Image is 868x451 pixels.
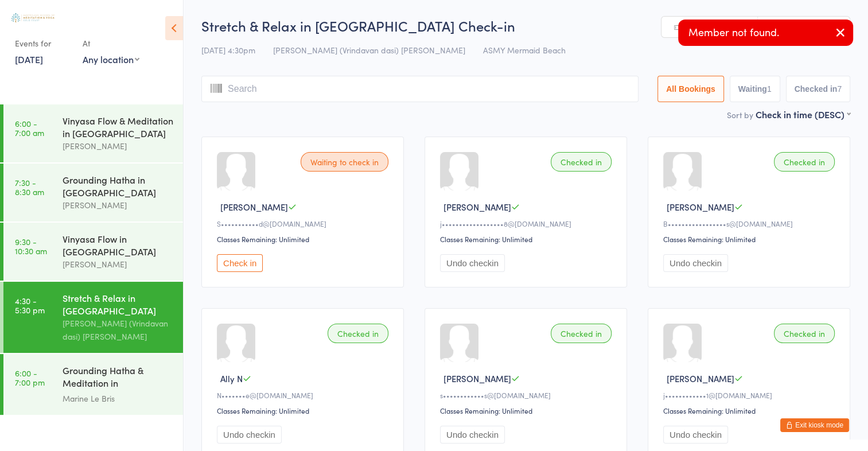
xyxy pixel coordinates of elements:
[774,324,835,343] div: Checked in
[730,76,780,102] button: Waiting1
[15,53,43,65] a: [DATE]
[3,354,183,415] a: 6:00 -7:00 pmGrounding Hatha & Meditation in [GEOGRAPHIC_DATA]Marine Le Bris
[440,234,615,244] div: Classes Remaining: Unlimited
[3,223,183,281] a: 9:30 -10:30 amVinyasa Flow in [GEOGRAPHIC_DATA][PERSON_NAME]
[63,139,173,153] div: [PERSON_NAME]
[756,108,850,120] div: Check in time (DESC)
[443,201,511,213] span: [PERSON_NAME]
[727,109,753,120] label: Sort by
[328,324,388,343] div: Checked in
[83,34,139,53] div: At
[15,368,45,387] time: 6:00 - 7:00 pm
[201,16,850,35] h2: Stretch & Relax in [GEOGRAPHIC_DATA] Check-in
[663,406,838,415] div: Classes Remaining: Unlimited
[217,219,392,228] div: S•••••••••••d@[DOMAIN_NAME]
[837,84,842,94] div: 7
[551,324,612,343] div: Checked in
[15,237,47,255] time: 9:30 - 10:30 am
[657,76,724,102] button: All Bookings
[440,219,615,228] div: j••••••••••••••••••8@[DOMAIN_NAME]
[663,234,838,244] div: Classes Remaining: Unlimited
[15,178,44,196] time: 7:30 - 8:30 am
[63,258,173,271] div: [PERSON_NAME]
[217,406,392,415] div: Classes Remaining: Unlimited
[63,364,173,392] div: Grounding Hatha & Meditation in [GEOGRAPHIC_DATA]
[678,20,853,46] div: Member not found.
[63,232,173,258] div: Vinyasa Flow in [GEOGRAPHIC_DATA]
[63,317,173,343] div: [PERSON_NAME] (Vrindavan dasi) [PERSON_NAME]
[667,372,734,384] span: [PERSON_NAME]
[11,13,55,22] img: Australian School of Meditation & Yoga (Gold Coast)
[440,390,615,400] div: s••••••••••••s@[DOMAIN_NAME]
[663,426,728,444] button: Undo checkin
[220,372,243,384] span: Ally N
[201,76,639,102] input: Search
[551,152,612,172] div: Checked in
[3,282,183,353] a: 4:30 -5:30 pmStretch & Relax in [GEOGRAPHIC_DATA][PERSON_NAME] (Vrindavan dasi) [PERSON_NAME]
[83,53,139,65] div: Any location
[15,119,44,137] time: 6:00 - 7:00 am
[443,372,511,384] span: [PERSON_NAME]
[217,390,392,400] div: N•••••••e@[DOMAIN_NAME]
[15,296,45,314] time: 4:30 - 5:30 pm
[780,418,849,432] button: Exit kiosk mode
[663,254,728,272] button: Undo checkin
[3,164,183,221] a: 7:30 -8:30 amGrounding Hatha in [GEOGRAPHIC_DATA][PERSON_NAME]
[786,76,851,102] button: Checked in7
[301,152,388,172] div: Waiting to check in
[220,201,288,213] span: [PERSON_NAME]
[63,291,173,317] div: Stretch & Relax in [GEOGRAPHIC_DATA]
[63,173,173,199] div: Grounding Hatha in [GEOGRAPHIC_DATA]
[440,254,505,272] button: Undo checkin
[201,44,255,56] span: [DATE] 4:30pm
[667,201,734,213] span: [PERSON_NAME]
[15,34,71,53] div: Events for
[663,219,838,228] div: B•••••••••••••••••s@[DOMAIN_NAME]
[273,44,465,56] span: [PERSON_NAME] (Vrindavan dasi) [PERSON_NAME]
[63,199,173,212] div: [PERSON_NAME]
[63,392,173,405] div: Marine Le Bris
[663,390,838,400] div: j••••••••••••1@[DOMAIN_NAME]
[217,426,282,444] button: Undo checkin
[63,114,173,139] div: Vinyasa Flow & Meditation in [GEOGRAPHIC_DATA]
[217,234,392,244] div: Classes Remaining: Unlimited
[440,406,615,415] div: Classes Remaining: Unlimited
[483,44,566,56] span: ASMY Mermaid Beach
[774,152,835,172] div: Checked in
[3,104,183,162] a: 6:00 -7:00 amVinyasa Flow & Meditation in [GEOGRAPHIC_DATA][PERSON_NAME]
[217,254,263,272] button: Check in
[767,84,772,94] div: 1
[440,426,505,444] button: Undo checkin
